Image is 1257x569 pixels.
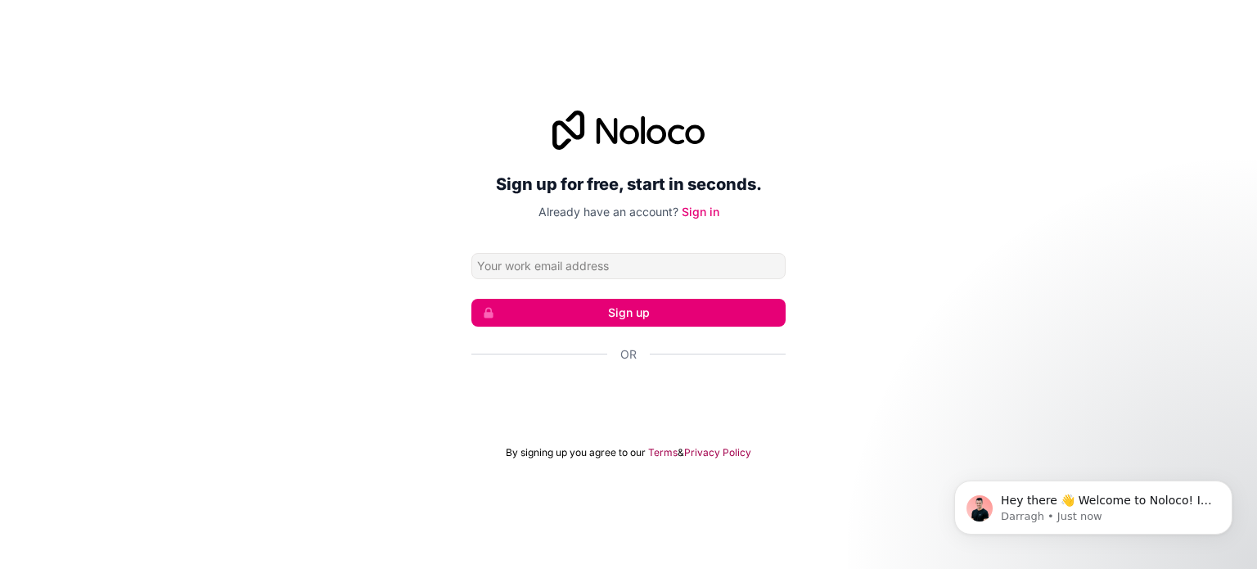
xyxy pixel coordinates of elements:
span: & [678,446,684,459]
span: By signing up you agree to our [506,446,646,459]
h2: Sign up for free, start in seconds. [471,169,786,199]
input: Email address [471,253,786,279]
span: Already have an account? [538,205,678,219]
iframe: Botão "Fazer login com o Google" [463,381,794,417]
span: Or [620,346,637,363]
a: Sign in [682,205,719,219]
iframe: Intercom notifications message [930,446,1257,561]
a: Terms [648,446,678,459]
button: Sign up [471,299,786,327]
a: Privacy Policy [684,446,751,459]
